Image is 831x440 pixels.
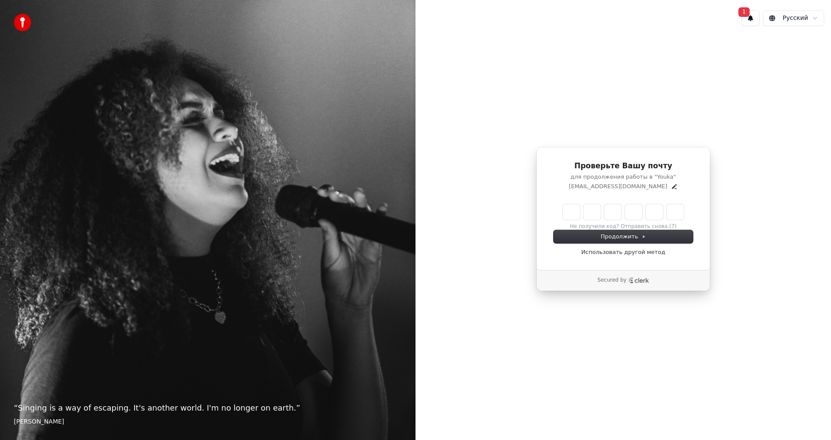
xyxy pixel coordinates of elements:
[554,173,693,181] p: для продолжения работы в "Youka"
[14,418,402,426] footer: [PERSON_NAME]
[741,10,760,26] button: 1
[554,161,693,171] h1: Проверьте Вашу почту
[14,14,31,31] img: youka
[554,230,693,243] button: Продолжить
[671,183,678,190] button: Edit
[569,183,667,190] p: [EMAIL_ADDRESS][DOMAIN_NAME]
[581,248,665,256] a: Использовать другой метод
[601,233,646,241] span: Продолжить
[738,7,750,17] span: 1
[597,277,626,284] p: Secured by
[563,204,684,220] input: Enter verification code
[14,402,402,414] p: “ Singing is a way of escaping. It's another world. I'm no longer on earth. ”
[628,277,649,283] a: Clerk logo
